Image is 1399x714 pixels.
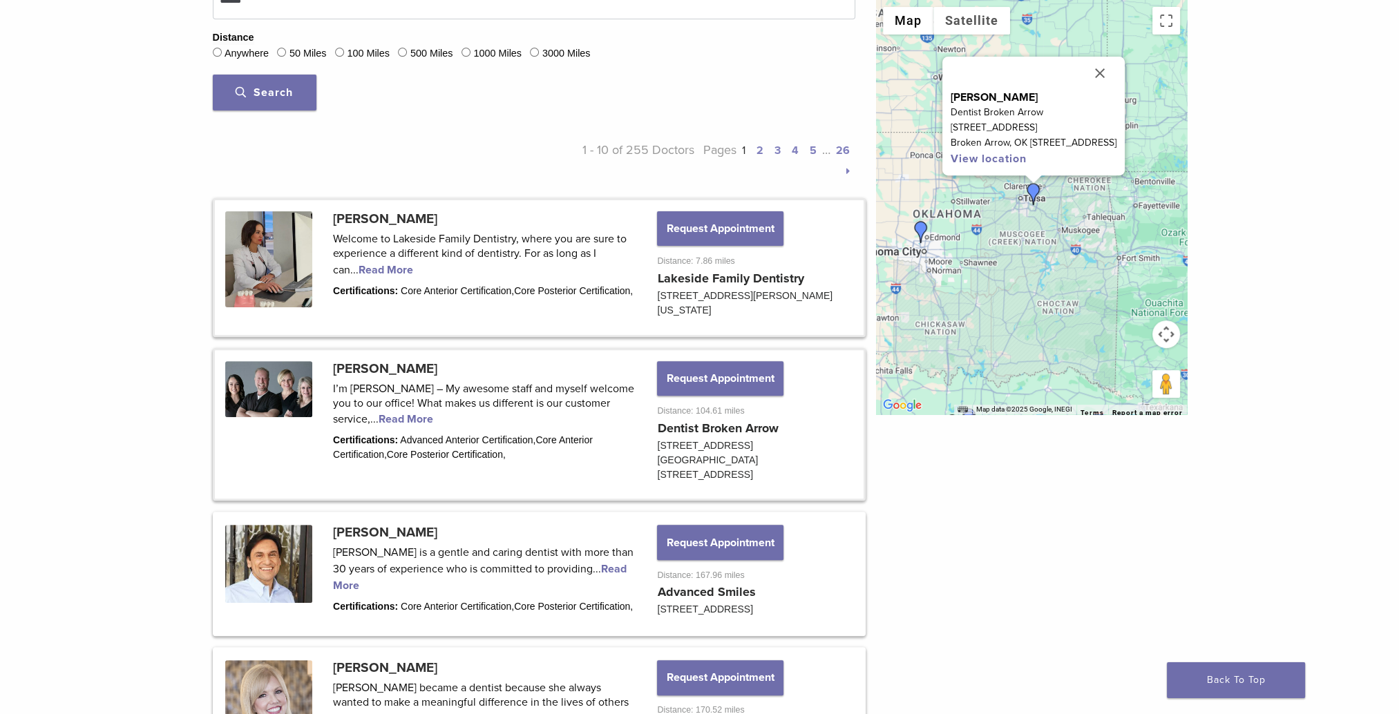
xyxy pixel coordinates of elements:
button: Show street map [883,7,933,35]
label: 3000 Miles [542,46,591,61]
button: Request Appointment [657,525,783,559]
div: Dr. Todd Gentling [1022,183,1045,205]
p: Broken Arrow, OK [STREET_ADDRESS] [951,135,1116,151]
label: 50 Miles [289,46,327,61]
a: Back To Top [1167,662,1305,698]
button: Show satellite imagery [933,7,1010,35]
a: 3 [774,144,781,157]
legend: Distance [213,30,254,46]
button: Close [1083,57,1116,90]
img: Google [879,396,925,414]
a: Terms [1081,409,1104,417]
a: Report a map error [1112,409,1183,416]
p: Dentist Broken Arrow [951,105,1116,120]
p: Pages [694,139,855,181]
label: 1000 Miles [473,46,522,61]
label: 100 Miles [347,46,390,61]
a: 4 [792,144,799,157]
a: Open this area in Google Maps (opens a new window) [879,396,925,414]
a: 26 [836,144,850,157]
span: … [822,142,830,157]
span: Search [236,86,293,99]
button: Request Appointment [657,361,783,396]
label: Anywhere [225,46,269,61]
a: 5 [810,144,817,157]
p: [PERSON_NAME] [951,90,1116,105]
button: Map camera controls [1152,320,1180,348]
button: Drag Pegman onto the map to open Street View [1152,370,1180,398]
a: 1 [742,144,745,157]
button: Request Appointment [657,211,783,246]
button: Request Appointment [657,660,783,695]
div: Dr. Traci Leon [910,221,932,243]
button: Search [213,75,316,110]
button: Keyboard shortcuts [958,405,967,414]
a: View location [951,152,1027,166]
button: Toggle fullscreen view [1152,7,1180,35]
label: 500 Miles [410,46,453,61]
p: [STREET_ADDRESS] [951,120,1116,135]
a: 2 [756,144,763,157]
p: 1 - 10 of 255 Doctors [534,139,695,181]
span: Map data ©2025 Google, INEGI [976,405,1072,413]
